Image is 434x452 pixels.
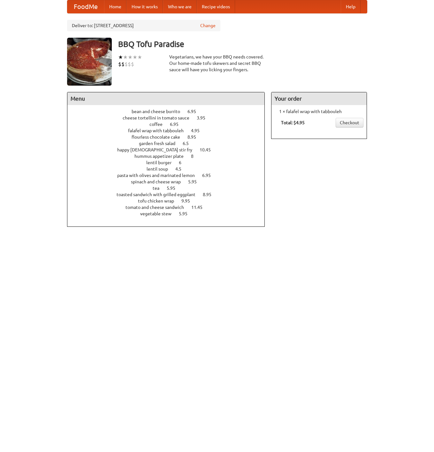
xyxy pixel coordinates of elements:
[200,147,217,152] span: 10.45
[121,61,125,68] li: $
[118,38,367,50] h3: BBQ Tofu Paradise
[134,154,190,159] span: hummus appetizer plate
[117,173,223,178] a: pasta with olives and marinated lemon 6.95
[128,54,133,61] li: ★
[117,147,199,152] span: happy [DEMOGRAPHIC_DATA] stir fry
[126,205,190,210] span: tomato and cheese sandwich
[163,0,197,13] a: Who we are
[128,61,131,68] li: $
[140,211,199,216] a: vegetable stew 5.95
[128,128,190,133] span: falafel wrap with tabbouleh
[117,147,223,152] a: happy [DEMOGRAPHIC_DATA] stir fry 10.45
[153,186,187,191] a: tea 5.95
[140,211,178,216] span: vegetable stew
[191,205,209,210] span: 11.45
[117,192,202,197] span: toasted sandwich with grilled eggplant
[179,211,194,216] span: 5.95
[188,179,203,184] span: 5.95
[175,166,188,172] span: 4.5
[179,160,188,165] span: 6
[181,198,196,203] span: 9.95
[126,205,214,210] a: tomato and cheese sandwich 11.45
[197,115,212,120] span: 3.95
[203,192,218,197] span: 8.95
[117,173,201,178] span: pasta with olives and marinated lemon
[118,61,121,68] li: $
[191,128,206,133] span: 4.95
[118,54,123,61] li: ★
[200,22,216,29] a: Change
[183,141,195,146] span: 6.5
[67,92,265,105] h4: Menu
[149,122,169,127] span: coffee
[117,192,223,197] a: toasted sandwich with grilled eggplant 8.95
[147,166,174,172] span: lentil soup
[139,141,182,146] span: garden fresh salad
[197,0,235,13] a: Recipe videos
[67,20,220,31] div: Deliver to: [STREET_ADDRESS]
[131,61,134,68] li: $
[191,154,200,159] span: 8
[187,134,202,140] span: 8.95
[104,0,126,13] a: Home
[139,141,201,146] a: garden fresh salad 6.5
[146,160,178,165] span: lentil burger
[202,173,217,178] span: 6.95
[132,134,187,140] span: flourless chocolate cake
[153,186,166,191] span: tea
[281,120,305,125] b: Total: $4.95
[275,108,363,115] li: 1 × falafel wrap with tabbouleh
[341,0,361,13] a: Help
[67,0,104,13] a: FoodMe
[134,154,205,159] a: hummus appetizer plate 8
[169,54,265,73] div: Vegetarians, we have your BBQ needs covered. Our home-made tofu skewers and secret BBQ sauce will...
[167,186,182,191] span: 5.95
[147,166,193,172] a: lentil soup 4.5
[125,61,128,68] li: $
[271,92,367,105] h4: Your order
[132,134,208,140] a: flourless chocolate cake 8.95
[123,115,217,120] a: cheese tortellini in tomato sauce 3.95
[123,115,196,120] span: cheese tortellini in tomato sauce
[137,54,142,61] li: ★
[67,38,112,86] img: angular.jpg
[146,160,193,165] a: lentil burger 6
[126,0,163,13] a: How it works
[132,109,187,114] span: bean and cheese burrito
[149,122,190,127] a: coffee 6.95
[138,198,180,203] span: tofu chicken wrap
[131,179,187,184] span: spinach and cheese wrap
[132,109,208,114] a: bean and cheese burrito 6.95
[138,198,202,203] a: tofu chicken wrap 9.95
[336,118,363,127] a: Checkout
[131,179,209,184] a: spinach and cheese wrap 5.95
[187,109,202,114] span: 6.95
[133,54,137,61] li: ★
[128,128,211,133] a: falafel wrap with tabbouleh 4.95
[123,54,128,61] li: ★
[170,122,185,127] span: 6.95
